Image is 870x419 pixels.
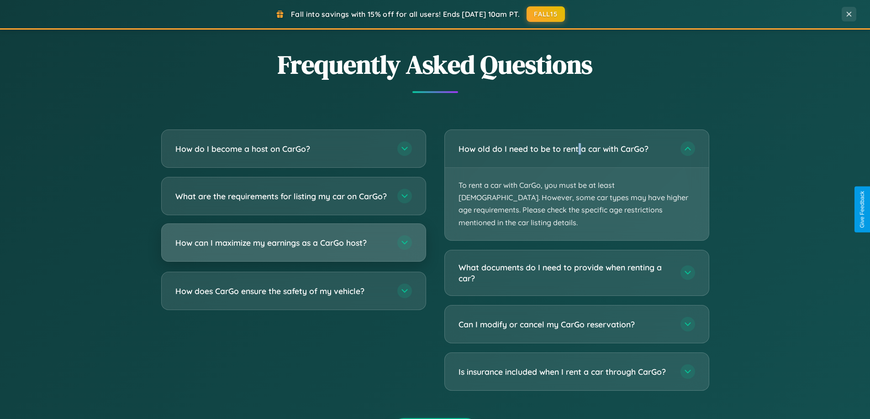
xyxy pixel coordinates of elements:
[175,237,388,248] h3: How can I maximize my earnings as a CarGo host?
[291,10,520,19] span: Fall into savings with 15% off for all users! Ends [DATE] 10am PT.
[459,319,671,330] h3: Can I modify or cancel my CarGo reservation?
[459,262,671,284] h3: What documents do I need to provide when renting a car?
[445,168,709,240] p: To rent a car with CarGo, you must be at least [DEMOGRAPHIC_DATA]. However, some car types may ha...
[161,47,709,82] h2: Frequently Asked Questions
[459,143,671,155] h3: How old do I need to be to rent a car with CarGo?
[459,366,671,378] h3: Is insurance included when I rent a car through CarGo?
[175,191,388,202] h3: What are the requirements for listing my car on CarGo?
[175,143,388,155] h3: How do I become a host on CarGo?
[175,285,388,297] h3: How does CarGo ensure the safety of my vehicle?
[859,191,865,228] div: Give Feedback
[527,6,565,22] button: FALL15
